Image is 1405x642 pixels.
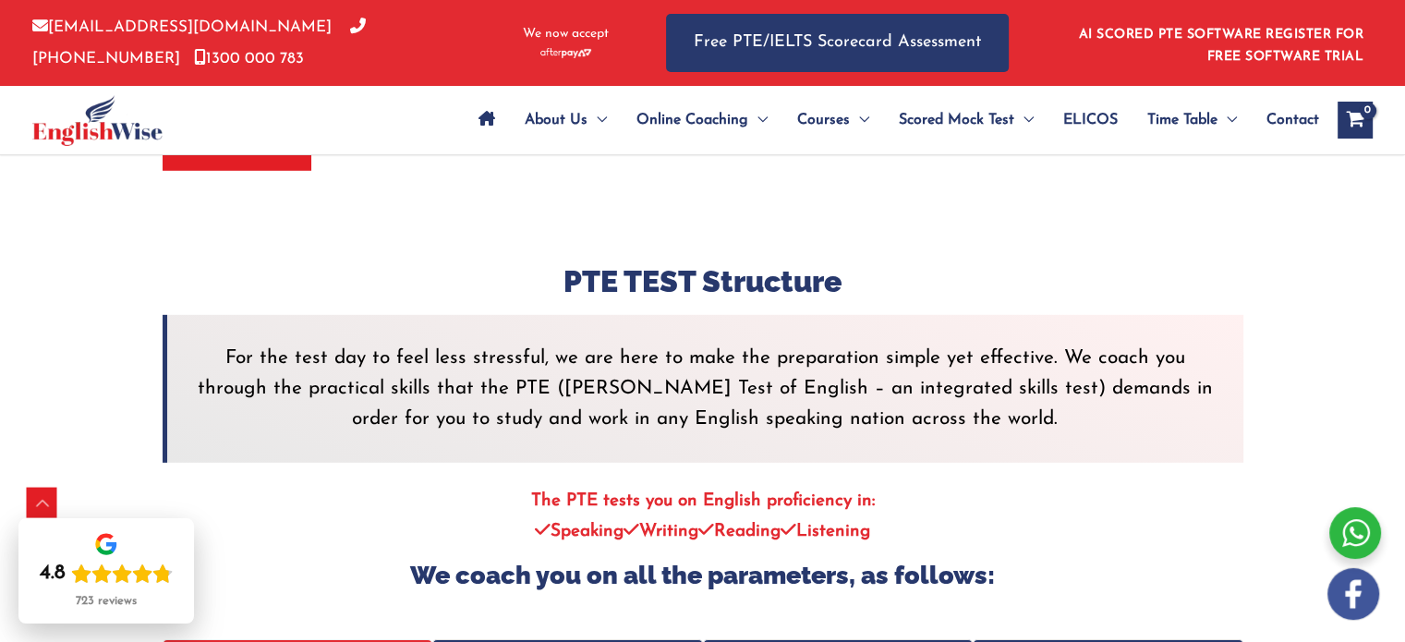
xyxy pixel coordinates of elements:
[1014,88,1034,152] span: Menu Toggle
[1217,88,1237,152] span: Menu Toggle
[636,88,748,152] span: Online Coaching
[1266,88,1319,152] span: Contact
[666,14,1009,72] a: Free PTE/IELTS Scorecard Assessment
[1079,28,1364,64] a: AI SCORED PTE SOFTWARE REGISTER FOR FREE SOFTWARE TRIAL
[194,51,304,67] a: 1300 000 783
[622,88,782,152] a: Online CoachingMenu Toggle
[523,25,609,43] span: We now accept
[797,88,850,152] span: Courses
[40,561,173,587] div: Rating: 4.8 out of 5
[587,88,607,152] span: Menu Toggle
[1252,88,1319,152] a: Contact
[163,262,1243,301] h3: PTE TEST Structure
[1338,102,1373,139] a: View Shopping Cart, empty
[32,95,163,146] img: cropped-ew-logo
[531,492,875,510] strong: The PTE tests you on English proficiency in:
[525,88,587,152] span: About Us
[510,88,622,152] a: About UsMenu Toggle
[1327,568,1379,620] img: white-facebook.png
[1048,88,1132,152] a: ELICOS
[1068,13,1373,73] aside: Header Widget 1
[40,561,66,587] div: 4.8
[464,88,1319,152] nav: Site Navigation: Main Menu
[850,88,869,152] span: Menu Toggle
[32,19,332,35] a: [EMAIL_ADDRESS][DOMAIN_NAME]
[195,343,1216,435] p: For the test day to feel less stressful, we are here to make the preparation simple yet effective...
[884,88,1048,152] a: Scored Mock TestMenu Toggle
[32,19,366,66] a: [PHONE_NUMBER]
[535,523,870,540] strong: Speaking Writing Reading Listening
[748,88,768,152] span: Menu Toggle
[1063,88,1118,152] span: ELICOS
[540,48,591,58] img: Afterpay-Logo
[899,88,1014,152] span: Scored Mock Test
[76,594,137,609] div: 723 reviews
[163,561,1243,590] h4: We coach you on all the parameters, as follows:
[1147,88,1217,152] span: Time Table
[782,88,884,152] a: CoursesMenu Toggle
[1132,88,1252,152] a: Time TableMenu Toggle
